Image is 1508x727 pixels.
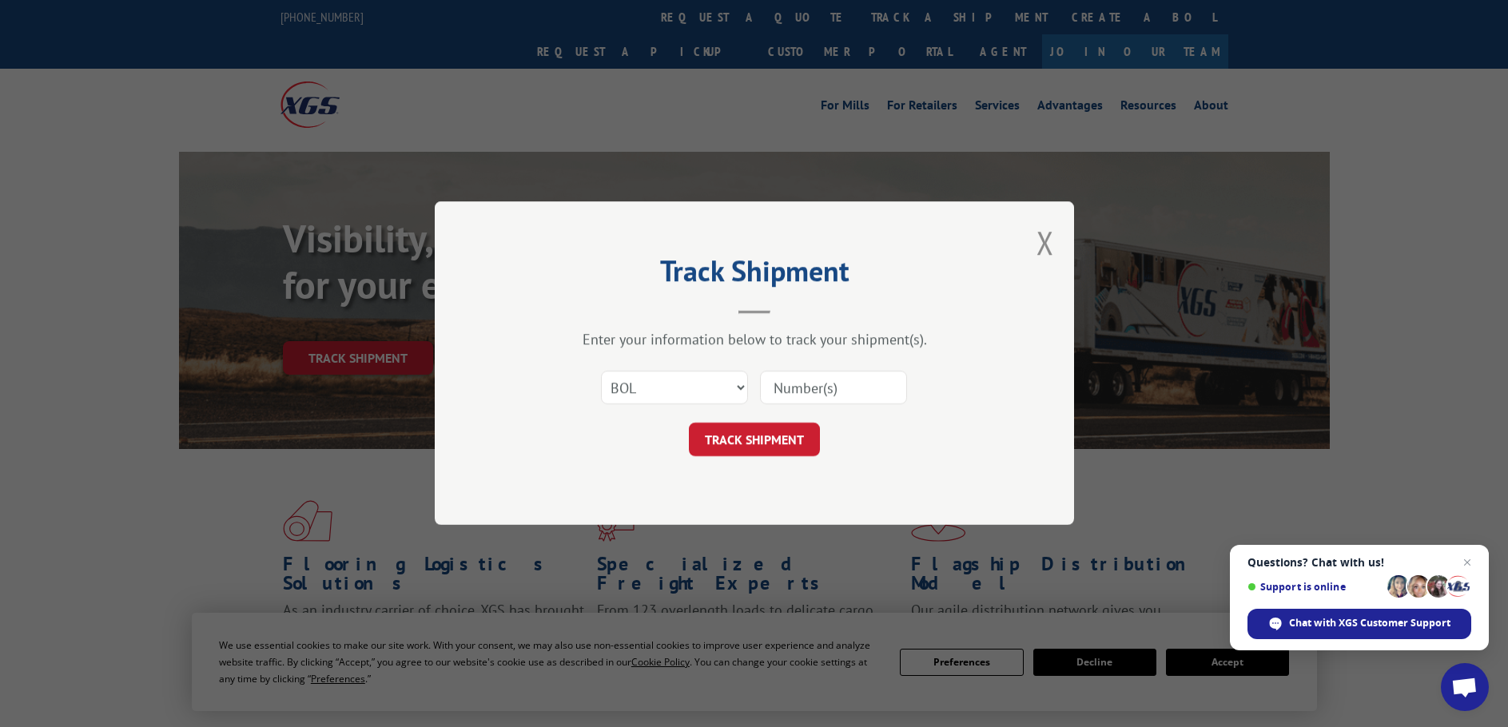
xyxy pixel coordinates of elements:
[760,371,907,405] input: Number(s)
[1289,616,1450,630] span: Chat with XGS Customer Support
[1247,556,1471,569] span: Questions? Chat with us!
[1037,221,1054,264] button: Close modal
[689,423,820,457] button: TRACK SHIPMENT
[1441,663,1489,711] div: Open chat
[1247,609,1471,639] div: Chat with XGS Customer Support
[1247,581,1382,593] span: Support is online
[1458,553,1477,572] span: Close chat
[515,331,994,349] div: Enter your information below to track your shipment(s).
[515,260,994,290] h2: Track Shipment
